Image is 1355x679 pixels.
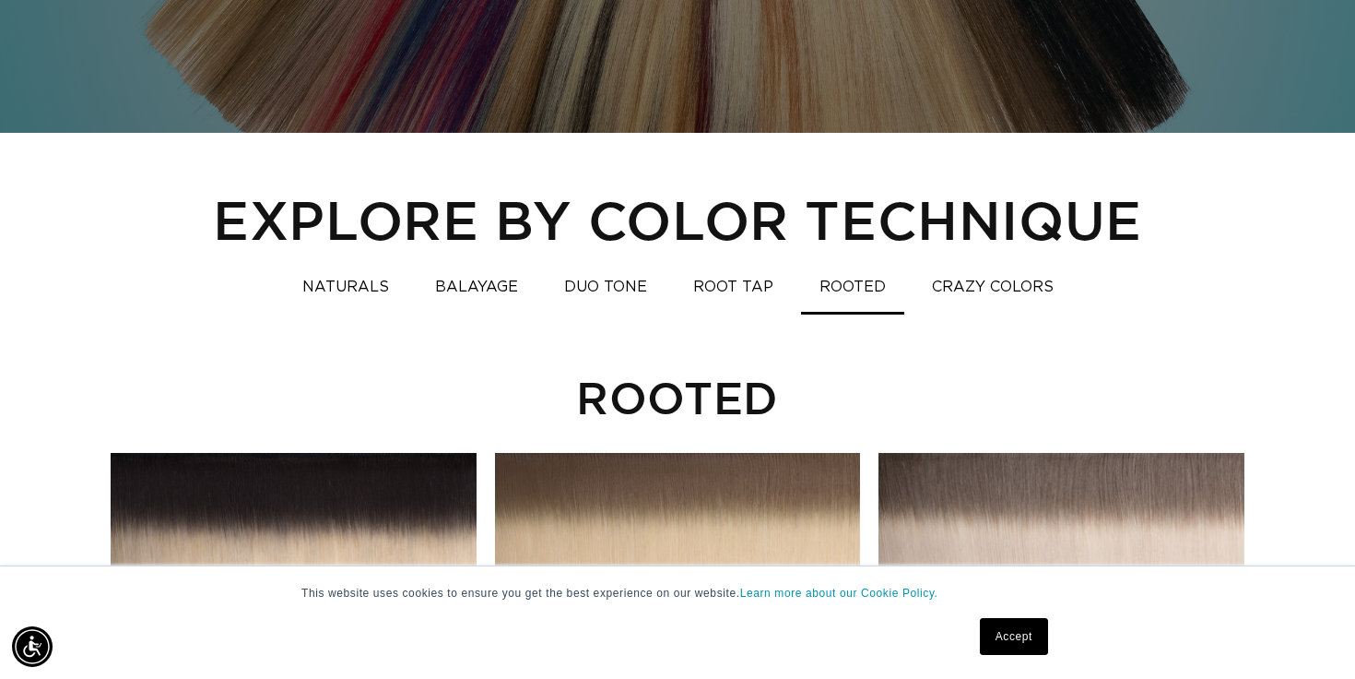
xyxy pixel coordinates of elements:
button: ROOTED [801,269,904,305]
div: Accessibility Menu [12,626,53,667]
h3: Rooted [111,379,1244,416]
a: Learn more about our Cookie Policy. [740,587,938,600]
button: DUO TONE [546,269,666,305]
button: NATURALS [284,269,407,305]
p: This website uses cookies to ensure you get the best experience on our website. [301,585,1054,602]
button: BALAYAGE [417,269,536,305]
button: CRAZY COLORS [913,269,1072,305]
a: Accept [980,618,1048,655]
iframe: Chat Widget [1263,590,1355,679]
button: ROOT TAP [675,269,792,305]
h2: EXPLORE BY COLOR TECHNIQUE [111,188,1244,251]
